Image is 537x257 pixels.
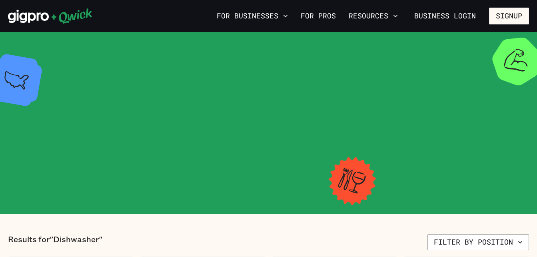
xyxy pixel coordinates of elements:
p: Results for "Dishwasher" [8,234,102,250]
button: For Businesses [214,9,291,23]
button: Signup [489,8,529,24]
button: Filter by position [427,234,529,250]
button: Resources [345,9,401,23]
a: For Pros [297,9,339,23]
a: Business Login [407,8,483,24]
